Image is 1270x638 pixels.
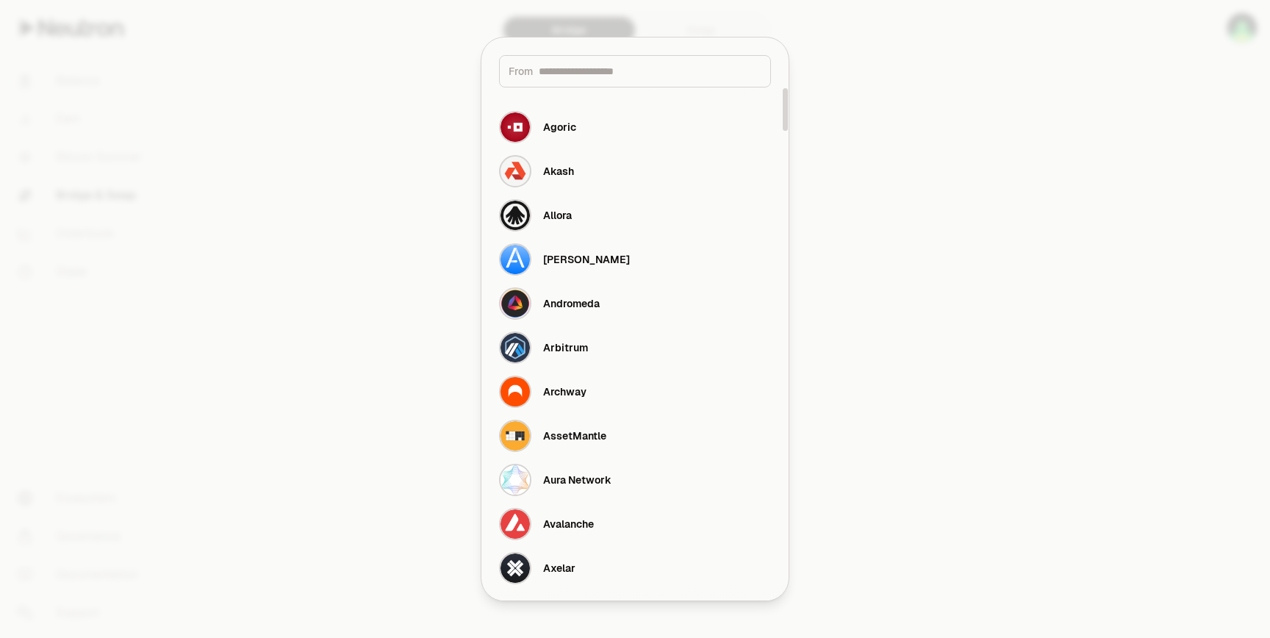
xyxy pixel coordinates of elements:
img: Andromeda Logo [501,289,530,318]
div: Agoric [543,120,576,135]
div: Akash [543,164,574,179]
img: Althea Logo [501,245,530,274]
div: Archway [543,384,586,399]
img: Archway Logo [501,377,530,406]
button: Axelar LogoAxelar [490,546,780,590]
button: Avalanche LogoAvalanche [490,502,780,546]
div: Axelar [543,561,575,576]
img: Avalanche Logo [501,509,530,539]
img: Akash Logo [501,157,530,186]
button: AssetMantle LogoAssetMantle [490,414,780,458]
button: Babylon Genesis Logo [490,590,780,634]
div: Aura Network [543,473,611,487]
div: [PERSON_NAME] [543,252,630,267]
img: Babylon Genesis Logo [501,598,530,627]
div: Andromeda [543,296,600,311]
img: Agoric Logo [501,112,530,142]
button: Arbitrum LogoArbitrum [490,326,780,370]
div: Allora [543,208,572,223]
div: AssetMantle [543,429,606,443]
div: Avalanche [543,517,594,531]
img: Axelar Logo [501,553,530,583]
span: From [509,64,533,79]
button: Agoric LogoAgoric [490,105,780,149]
button: Akash LogoAkash [490,149,780,193]
button: Andromeda LogoAndromeda [490,282,780,326]
img: Aura Network Logo [501,465,530,495]
button: Allora LogoAllora [490,193,780,237]
img: Allora Logo [501,201,530,230]
div: Arbitrum [543,340,588,355]
img: AssetMantle Logo [501,421,530,451]
button: Althea Logo[PERSON_NAME] [490,237,780,282]
button: Aura Network LogoAura Network [490,458,780,502]
img: Arbitrum Logo [501,333,530,362]
button: Archway LogoArchway [490,370,780,414]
